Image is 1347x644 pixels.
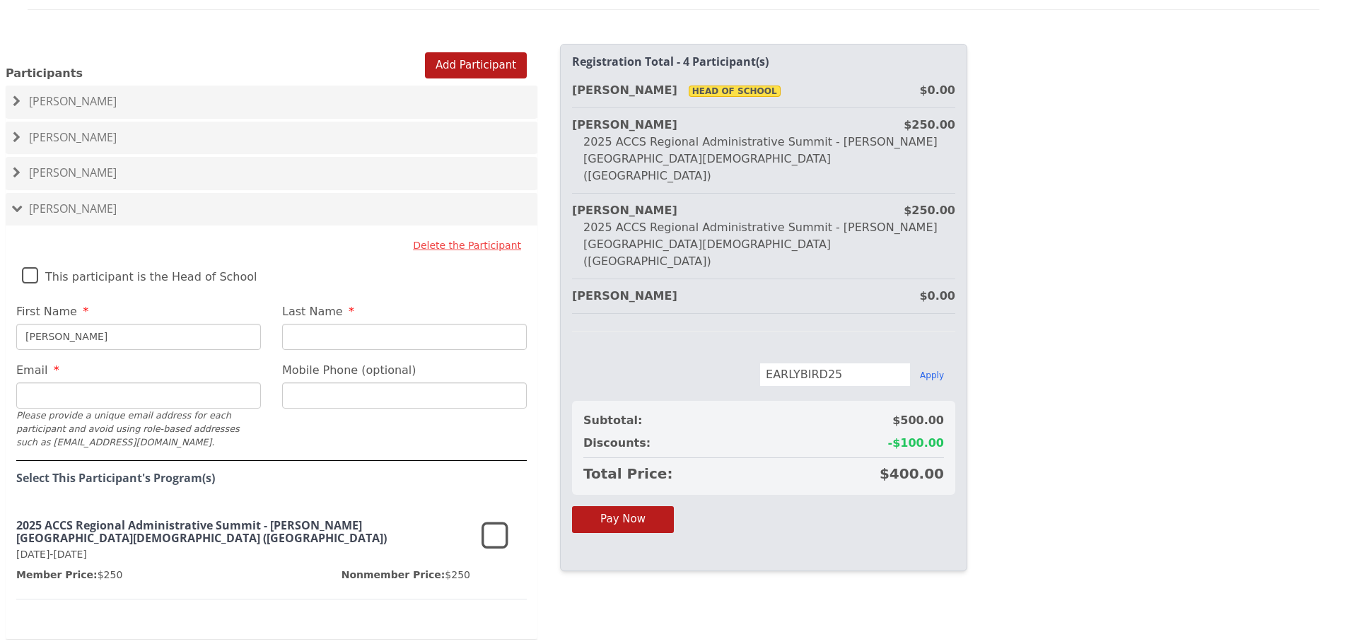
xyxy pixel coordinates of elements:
strong: [PERSON_NAME] [572,83,781,97]
div: $0.00 [919,82,955,99]
span: Head Of School [689,86,781,97]
input: Enter discount code [759,363,911,387]
span: -$100.00 [887,435,944,452]
span: Last Name [282,305,343,318]
h2: Registration Total - 4 Participant(s) [572,56,955,69]
div: Please provide a unique email address for each participant and avoid using role-based addresses s... [16,409,261,450]
span: Discounts: [583,435,651,452]
strong: [PERSON_NAME] [572,118,677,131]
span: Subtotal: [583,412,642,429]
button: Add Participant [425,52,527,78]
span: $400.00 [880,464,944,484]
span: $500.00 [892,412,944,429]
span: Mobile Phone (optional) [282,363,416,377]
strong: [PERSON_NAME] [572,289,677,303]
span: Participants [6,66,83,80]
div: $0.00 [919,288,955,305]
div: $250.00 [904,202,955,219]
div: $250.00 [904,117,955,134]
span: [PERSON_NAME] [29,129,117,145]
p: $250 [342,568,470,582]
h3: 2025 ACCS Regional Administrative Summit - [PERSON_NAME][GEOGRAPHIC_DATA][DEMOGRAPHIC_DATA] ([GEO... [16,520,470,544]
label: This participant is the Head of School [22,258,257,288]
div: 2025 ACCS Regional Administrative Summit - [PERSON_NAME][GEOGRAPHIC_DATA][DEMOGRAPHIC_DATA] ([GEO... [572,219,955,270]
span: [PERSON_NAME] [29,93,117,109]
span: First Name [16,305,77,318]
p: [DATE]-[DATE] [16,547,470,562]
h4: Select This Participant's Program(s) [16,472,527,485]
div: 2025 ACCS Regional Administrative Summit - [PERSON_NAME][GEOGRAPHIC_DATA][DEMOGRAPHIC_DATA] ([GEO... [572,134,955,185]
button: Pay Now [572,506,674,532]
button: Delete the Participant [407,233,527,258]
span: [PERSON_NAME] [29,201,117,216]
span: Email [16,363,47,377]
span: Member Price: [16,569,98,580]
button: Apply [920,370,944,381]
span: Total Price: [583,464,672,484]
span: [PERSON_NAME] [29,165,117,180]
p: $250 [16,568,122,582]
strong: [PERSON_NAME] [572,204,677,217]
span: Nonmember Price: [342,569,445,580]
